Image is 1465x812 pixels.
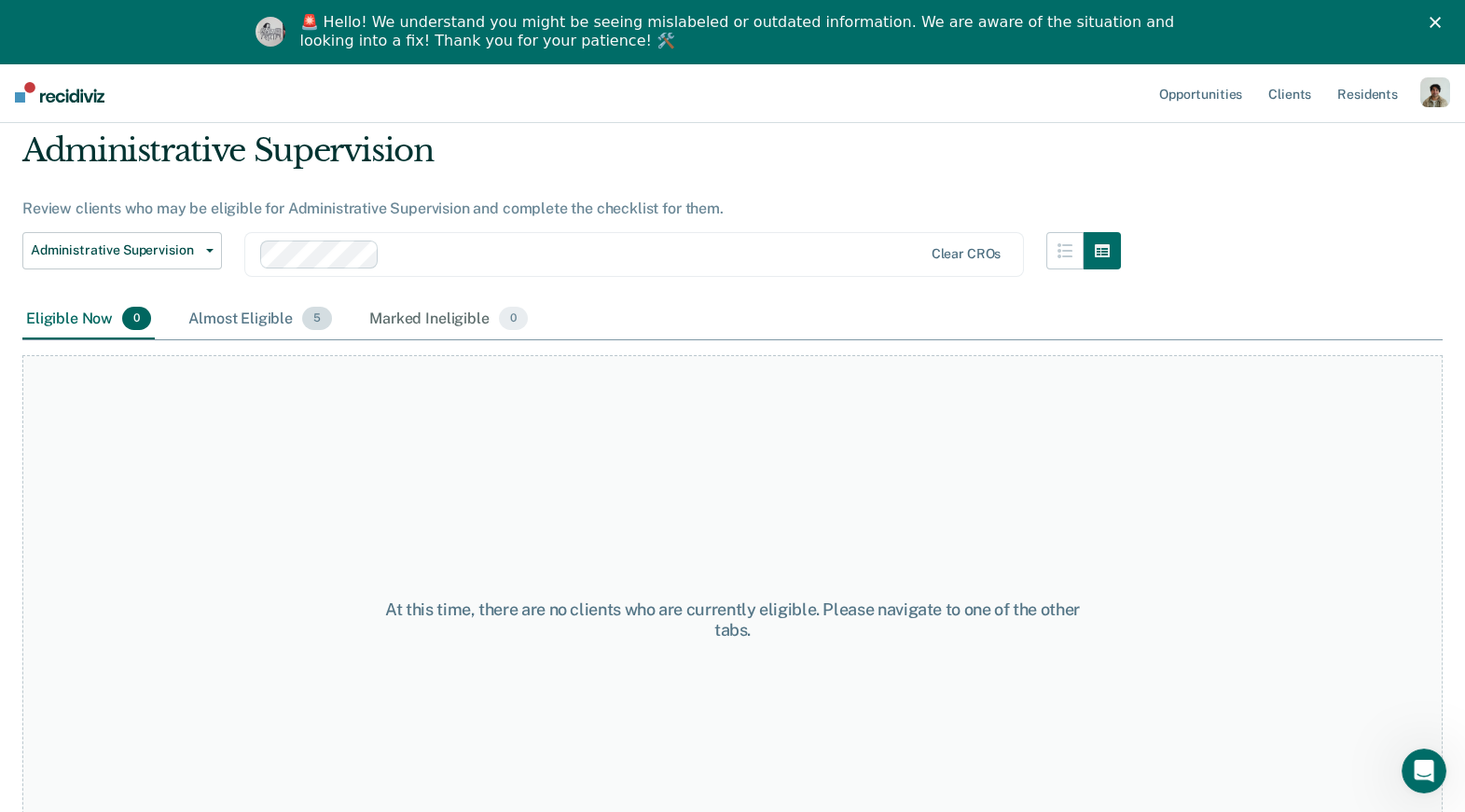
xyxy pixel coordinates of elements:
[22,232,222,269] button: Administrative Supervision
[932,246,1002,262] div: Clear CROs
[31,242,199,258] span: Administrative Supervision
[1334,62,1402,122] a: Residents
[378,599,1087,640] div: At this time, there are no clients who are currently eligible. Please navigate to one of the othe...
[1430,17,1448,28] div: Close
[22,299,155,340] div: Eligible Now0
[499,307,528,331] span: 0
[185,299,336,340] div: Almost Eligible5
[22,131,1121,185] div: Administrative Supervision
[1402,749,1446,793] iframe: Intercom live chat
[1155,62,1246,122] a: Opportunities
[22,200,1121,217] div: Review clients who may be eligible for Administrative Supervision and complete the checklist for ...
[302,307,332,331] span: 5
[256,17,285,47] img: Profile image for Kim
[366,299,532,340] div: Marked Ineligible0
[15,82,104,103] img: Recidiviz
[300,13,1181,50] div: 🚨 Hello! We understand you might be seeing mislabeled or outdated information. We are aware of th...
[1265,62,1315,122] a: Clients
[122,307,151,331] span: 0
